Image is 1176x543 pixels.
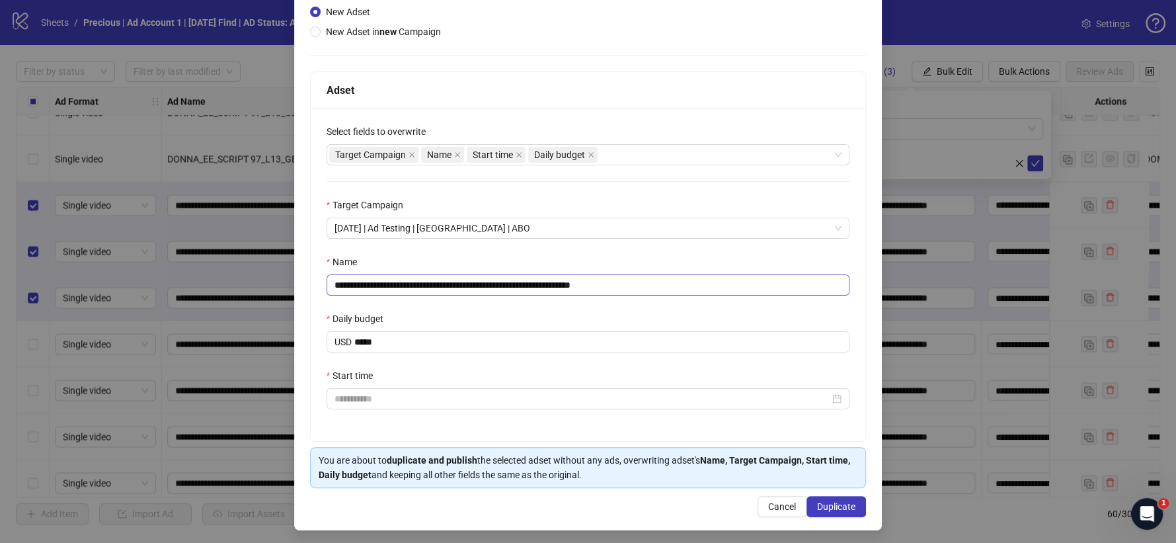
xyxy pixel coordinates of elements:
span: Target Campaign [335,147,406,162]
span: Start time [473,147,513,162]
span: Duplicate [817,501,855,512]
span: close [409,151,415,158]
span: 1 [1158,498,1169,509]
label: Daily budget [327,312,392,326]
div: Adset [327,82,850,99]
input: Name [327,274,850,296]
span: Daily budget [528,147,598,163]
strong: duplicate and publish [387,455,477,466]
span: Target Campaign [329,147,418,163]
span: New Adset in Campaign [326,26,441,37]
input: Start time [334,392,830,406]
strong: new [379,26,397,37]
input: Daily budget [354,332,849,352]
label: Target Campaign [327,198,412,212]
span: Name [427,147,451,162]
span: Daily budget [534,147,585,162]
label: Start time [327,368,381,383]
button: Duplicate [806,496,866,517]
label: Name [327,255,366,269]
span: Start time [467,147,526,163]
span: Cancel [768,501,796,512]
label: Select fields to overwrite [327,124,434,139]
span: New Adset [326,7,370,17]
button: Cancel [758,496,806,517]
span: close [454,151,461,158]
div: You are about to the selected adset without any ads, overwriting adset's and keeping all other fi... [319,453,858,482]
iframe: Intercom live chat [1131,498,1163,530]
strong: Name, Target Campaign, Start time, Daily budget [319,455,850,480]
span: Name [421,147,464,163]
span: close [516,151,522,158]
span: September 3rd | Ad Testing | US | ABO [334,218,842,238]
span: close [588,151,594,158]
